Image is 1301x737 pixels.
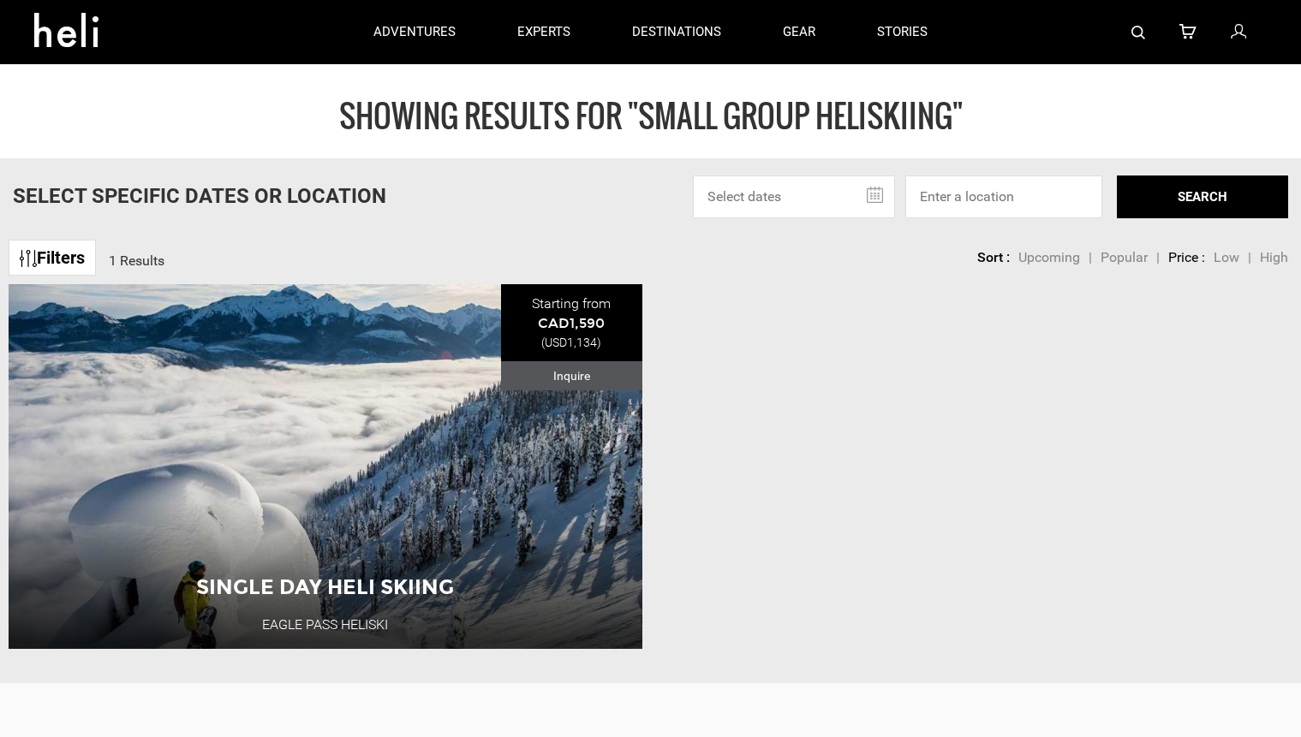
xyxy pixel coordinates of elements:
[693,175,895,218] input: Select dates
[1018,249,1080,265] span: Upcoming
[517,23,570,41] p: experts
[109,253,164,269] span: 1 Results
[1101,249,1148,265] span: Popular
[977,248,1010,268] li: Sort :
[905,175,1102,218] input: Enter a location
[373,23,456,41] p: adventures
[1089,248,1092,268] li: |
[632,23,721,41] p: destinations
[9,240,96,276] a: Filters
[1168,248,1205,268] li: Price :
[1260,249,1288,265] span: High
[1131,26,1145,39] img: search-bar-icon.svg
[13,181,386,211] p: Select Specific Dates Or Location
[20,250,37,267] img: btn-icon.svg
[1214,249,1239,265] span: Low
[1156,248,1160,268] li: |
[1117,175,1288,218] button: SEARCH
[1248,248,1251,268] li: |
